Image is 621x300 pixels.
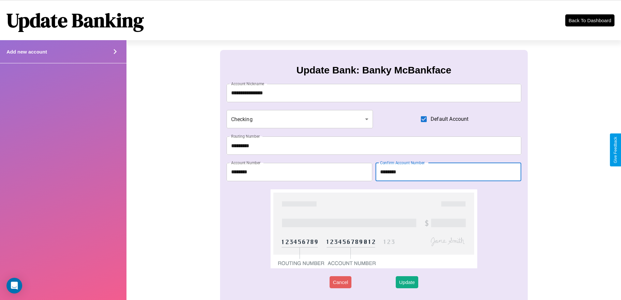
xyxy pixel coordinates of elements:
h4: Add new account [7,49,47,55]
label: Confirm Account Number [380,160,425,166]
div: Open Intercom Messenger [7,278,22,293]
button: Cancel [330,276,351,288]
div: Give Feedback [613,137,618,163]
button: Update [396,276,418,288]
div: Checking [227,110,373,128]
img: check [271,189,477,268]
label: Account Number [231,160,260,166]
h3: Update Bank: Banky McBankface [296,65,451,76]
h1: Update Banking [7,7,144,34]
button: Back To Dashboard [565,14,614,26]
label: Account Nickname [231,81,264,87]
label: Routing Number [231,134,260,139]
span: Default Account [431,115,468,123]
